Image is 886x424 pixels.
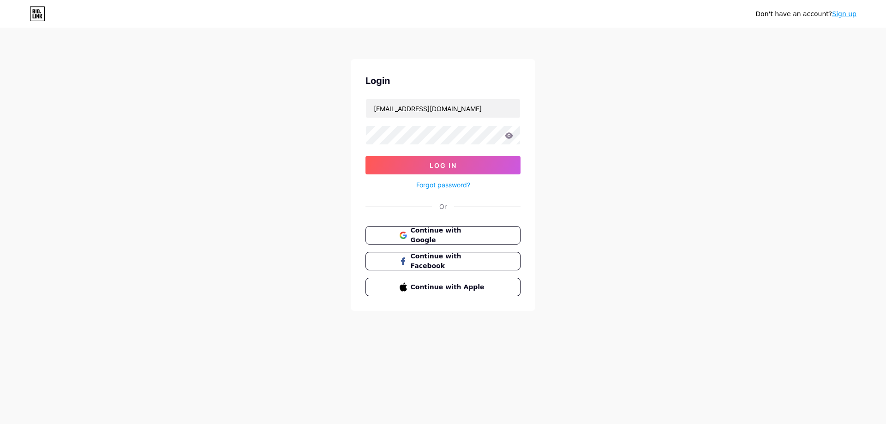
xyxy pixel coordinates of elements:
div: Don't have an account? [755,9,856,19]
button: Continue with Facebook [365,252,521,270]
span: Continue with Facebook [411,251,487,271]
button: Log In [365,156,521,174]
a: Sign up [832,10,856,18]
span: Continue with Apple [411,282,487,292]
div: Login [365,74,521,88]
div: Or [439,202,447,211]
input: Username [366,99,520,118]
a: Forgot password? [416,180,470,190]
button: Continue with Google [365,226,521,245]
button: Continue with Apple [365,278,521,296]
span: Continue with Google [411,226,487,245]
span: Log In [430,161,457,169]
